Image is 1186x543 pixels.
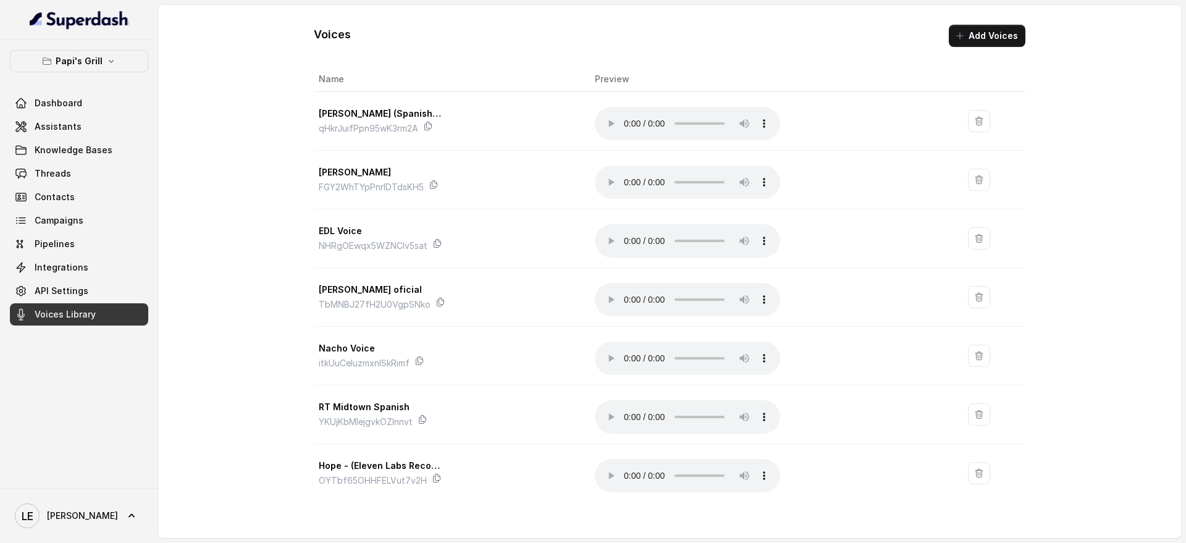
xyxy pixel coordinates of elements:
[35,285,88,297] span: API Settings
[319,238,427,253] p: NHRgOEwqx5WZNClv5sat
[10,50,148,72] button: Papi's Grill
[314,67,585,92] th: Name
[595,342,780,375] audio: Your browser does not support the audio element.
[10,116,148,138] a: Assistants
[35,144,112,156] span: Knowledge Bases
[595,224,780,258] audio: Your browser does not support the audio element.
[10,499,148,533] a: [PERSON_NAME]
[319,121,418,136] p: qHkrJuifPpn95wK3rm2A
[314,25,351,47] h1: Voices
[319,180,424,195] p: FGY2WhTYpPnrIDTdsKH5
[35,261,88,274] span: Integrations
[319,165,442,180] p: [PERSON_NAME]
[595,459,780,492] audio: Your browser does not support the audio element.
[319,356,410,371] p: itkUuCeluzmxnISkRimf
[35,97,82,109] span: Dashboard
[35,167,71,180] span: Threads
[319,341,442,356] p: Nacho Voice
[30,10,129,30] img: light.svg
[595,283,780,316] audio: Your browser does not support the audio element.
[585,67,958,92] th: Preview
[35,308,96,321] span: Voices Library
[10,139,148,161] a: Knowledge Bases
[47,510,118,522] span: [PERSON_NAME]
[10,303,148,326] a: Voices Library
[35,191,75,203] span: Contacts
[10,209,148,232] a: Campaigns
[595,107,780,140] audio: Your browser does not support the audio element.
[595,166,780,199] audio: Your browser does not support the audio element.
[10,162,148,185] a: Threads
[22,510,33,523] text: LE
[10,92,148,114] a: Dashboard
[319,282,442,297] p: [PERSON_NAME] oficial
[319,458,442,473] p: Hope - (Eleven Labs Recom.)
[10,233,148,255] a: Pipelines
[595,400,780,434] audio: Your browser does not support the audio element.
[35,238,75,250] span: Pipelines
[319,297,431,312] p: TbMNBJ27fH2U0VgpSNko
[319,224,442,238] p: EDL Voice
[319,473,427,488] p: OYTbf65OHHFELVut7v2H
[10,186,148,208] a: Contacts
[56,54,103,69] p: Papi's Grill
[35,120,82,133] span: Assistants
[319,400,442,415] p: RT Midtown Spanish
[319,415,413,429] p: YKUjKbMlejgvkOZlnnvt
[35,214,83,227] span: Campaigns
[949,25,1025,47] button: Add Voices
[319,106,442,121] p: [PERSON_NAME] (Spanish Voice)
[10,280,148,302] a: API Settings
[10,256,148,279] a: Integrations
